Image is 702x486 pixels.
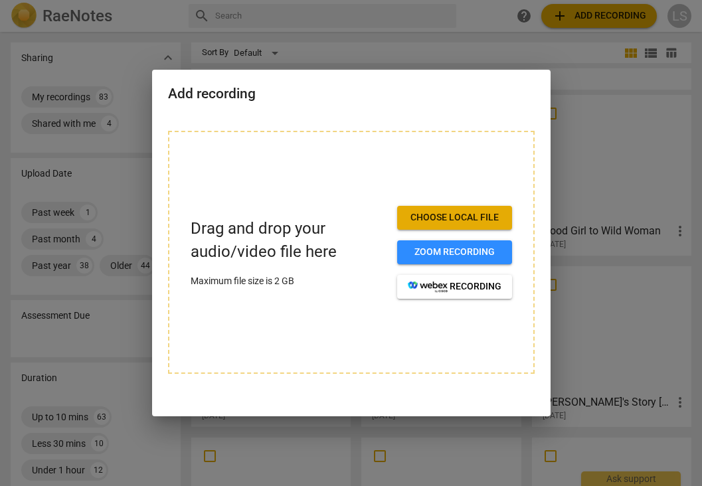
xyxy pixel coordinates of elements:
span: Zoom recording [408,246,501,259]
button: Choose local file [397,206,512,230]
p: Maximum file size is 2 GB [191,274,387,288]
h2: Add recording [168,86,535,102]
button: Zoom recording [397,240,512,264]
p: Drag and drop your audio/video file here [191,217,387,264]
span: Choose local file [408,211,501,224]
span: recording [408,280,501,293]
button: recording [397,275,512,299]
